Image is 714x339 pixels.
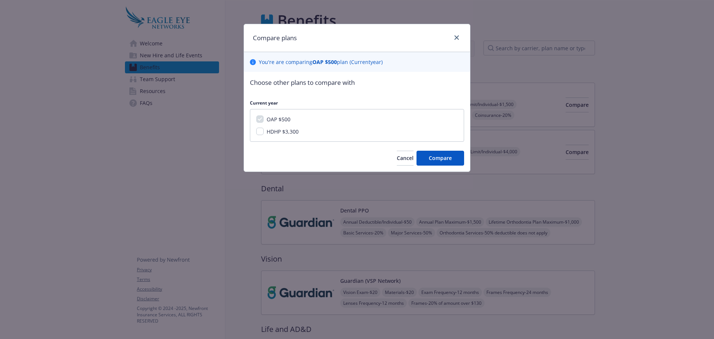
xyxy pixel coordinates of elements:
[250,100,464,106] p: Current year
[429,154,452,161] span: Compare
[250,78,464,87] p: Choose other plans to compare with
[259,58,383,66] p: You ' re are comparing plan ( Current year)
[267,128,299,135] span: HDHP $3,300
[397,151,414,166] button: Cancel
[267,116,290,123] span: OAP $500
[416,151,464,166] button: Compare
[397,154,414,161] span: Cancel
[312,58,337,65] b: OAP $500
[253,33,297,43] h1: Compare plans
[452,33,461,42] a: close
